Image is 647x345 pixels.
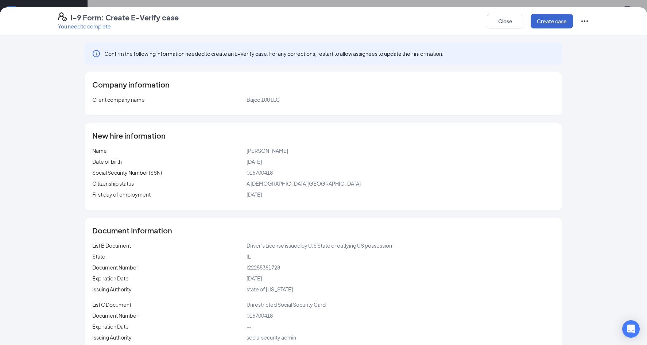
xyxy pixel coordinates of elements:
[92,264,138,271] span: Document Number
[247,147,288,154] span: [PERSON_NAME]
[92,169,162,176] span: Social Security Number (SSN)
[92,323,129,330] span: Expiration Date
[92,132,166,139] span: New hire information
[104,50,443,57] span: Confirm the following information needed to create an E-Verify case. For any corrections, restart...
[247,242,392,249] span: Driver’s License issued by U.S State or outlying US possession
[531,14,573,28] button: Create case
[92,286,132,292] span: Issuing Authority
[247,180,361,187] span: A [DEMOGRAPHIC_DATA][GEOGRAPHIC_DATA]
[92,301,131,308] span: List C Document
[58,23,179,30] p: You need to complete
[247,169,273,176] span: 015700418
[247,158,262,165] span: [DATE]
[92,312,138,319] span: Document Number
[247,191,262,198] span: [DATE]
[247,323,252,330] span: --
[622,320,640,338] div: Open Intercom Messenger
[247,334,296,341] span: social security admin
[70,12,179,23] h4: I-9 Form: Create E-Verify case
[580,17,589,26] svg: Ellipses
[247,301,326,308] span: Unrestricted Social Security Card
[58,12,67,21] svg: FormI9EVerifyIcon
[247,275,262,282] span: [DATE]
[92,275,129,282] span: Expiration Date
[92,180,134,187] span: Citizenship status
[247,264,280,271] span: I22255381728
[92,253,105,260] span: State
[92,227,172,234] span: Document Information
[247,286,293,292] span: state of [US_STATE]
[92,334,132,341] span: Issuing Authority
[247,312,273,319] span: 015700418
[247,253,251,260] span: IL
[92,147,107,154] span: Name
[247,96,280,103] span: Bajco 100 LLC
[92,96,145,103] span: Client company name
[92,191,151,198] span: First day of employment
[92,81,170,88] span: Company information
[487,14,523,28] button: Close
[92,158,122,165] span: Date of birth
[92,49,101,58] svg: Info
[92,242,131,249] span: List B Document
